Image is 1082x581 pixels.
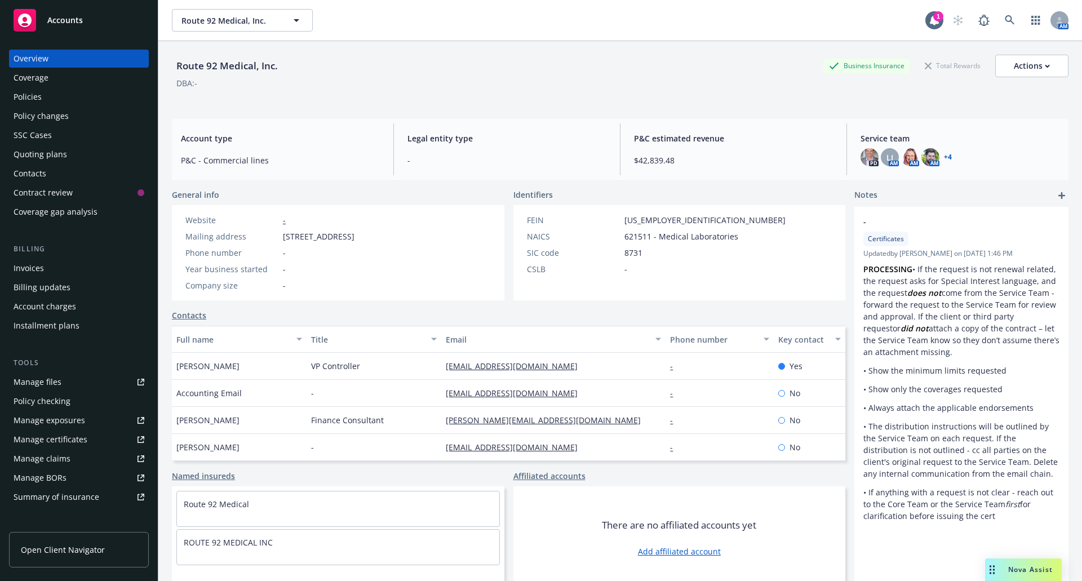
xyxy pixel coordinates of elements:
[446,442,587,453] a: [EMAIL_ADDRESS][DOMAIN_NAME]
[9,69,149,87] a: Coverage
[863,365,1059,376] p: • Show the minimum limits requested
[624,247,642,259] span: 8731
[921,148,939,166] img: photo
[9,107,149,125] a: Policy changes
[9,488,149,506] a: Summary of insurance
[634,132,833,144] span: P&C estimated revenue
[14,69,48,87] div: Coverage
[863,402,1059,414] p: • Always attach the applicable endorsements
[9,145,149,163] a: Quoting plans
[995,55,1068,77] button: Actions
[14,184,73,202] div: Contract review
[790,360,802,372] span: Yes
[172,470,235,482] a: Named insureds
[181,154,380,166] span: P&C - Commercial lines
[446,388,587,398] a: [EMAIL_ADDRESS][DOMAIN_NAME]
[854,207,1068,531] div: -CertificatesUpdatedby [PERSON_NAME] on [DATE] 1:46 PMPROCESSING• If the request is not renewal r...
[527,214,620,226] div: FEIN
[14,259,44,277] div: Invoices
[185,247,278,259] div: Phone number
[185,280,278,291] div: Company size
[854,189,877,202] span: Notes
[283,230,354,242] span: [STREET_ADDRESS]
[863,216,1030,228] span: -
[185,230,278,242] div: Mailing address
[886,152,893,163] span: LI
[790,387,800,399] span: No
[863,264,912,274] strong: PROCESSING
[14,392,70,410] div: Policy checking
[9,259,149,277] a: Invoices
[9,317,149,335] a: Installment plans
[9,357,149,369] div: Tools
[184,537,273,548] a: ROUTE 92 MEDICAL INC
[14,107,69,125] div: Policy changes
[944,154,952,161] a: +4
[176,414,240,426] span: [PERSON_NAME]
[283,247,286,259] span: -
[1005,499,1020,509] em: first
[181,132,380,144] span: Account type
[176,441,240,453] span: [PERSON_NAME]
[778,334,828,345] div: Key contact
[670,334,756,345] div: Phone number
[283,215,286,225] a: -
[634,154,833,166] span: $42,839.48
[861,148,879,166] img: photo
[14,145,67,163] div: Quoting plans
[9,184,149,202] a: Contract review
[446,415,650,425] a: [PERSON_NAME][EMAIL_ADDRESS][DOMAIN_NAME]
[9,5,149,36] a: Accounts
[513,189,553,201] span: Identifiers
[184,499,249,509] a: Route 92 Medical
[527,230,620,242] div: NAICS
[999,9,1021,32] a: Search
[311,387,314,399] span: -
[863,420,1059,480] p: • The distribution instructions will be outlined by the Service Team on each request. If the dist...
[185,214,278,226] div: Website
[176,387,242,399] span: Accounting Email
[441,326,666,353] button: Email
[283,263,286,275] span: -
[181,15,279,26] span: Route 92 Medical, Inc.
[9,298,149,316] a: Account charges
[9,373,149,391] a: Manage files
[14,469,66,487] div: Manage BORs
[21,544,105,556] span: Open Client Navigator
[407,154,606,166] span: -
[624,263,627,275] span: -
[14,431,87,449] div: Manage certificates
[9,243,149,255] div: Billing
[1055,189,1068,202] a: add
[861,132,1059,144] span: Service team
[9,88,149,106] a: Policies
[14,317,79,335] div: Installment plans
[790,414,800,426] span: No
[666,326,773,353] button: Phone number
[973,9,995,32] a: Report a Bug
[14,298,76,316] div: Account charges
[863,383,1059,395] p: • Show only the coverages requested
[513,470,586,482] a: Affiliated accounts
[176,360,240,372] span: [PERSON_NAME]
[47,16,83,25] span: Accounts
[14,126,52,144] div: SSC Cases
[9,392,149,410] a: Policy checking
[670,388,682,398] a: -
[311,414,384,426] span: Finance Consultant
[9,431,149,449] a: Manage certificates
[9,50,149,68] a: Overview
[527,263,620,275] div: CSLB
[14,88,42,106] div: Policies
[638,545,721,557] a: Add affiliated account
[985,558,1062,581] button: Nova Assist
[624,214,786,226] span: [US_EMPLOYER_IDENTIFICATION_NUMBER]
[868,234,904,244] span: Certificates
[176,334,290,345] div: Full name
[9,203,149,221] a: Coverage gap analysis
[9,278,149,296] a: Billing updates
[863,486,1059,522] p: • If anything with a request is not clear - reach out to the Core Team or the Service Team for cl...
[670,442,682,453] a: -
[901,323,929,334] em: did not
[283,280,286,291] span: -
